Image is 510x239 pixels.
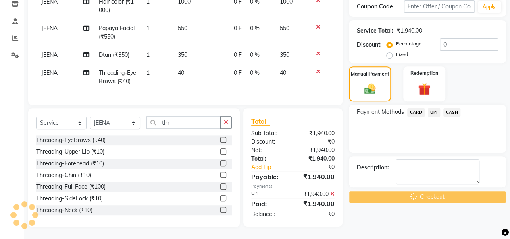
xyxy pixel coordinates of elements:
div: Threading-EyeBrows (₹40) [36,136,106,144]
div: Threading-Neck (₹10) [36,206,92,214]
span: 1 [146,51,150,58]
label: Percentage [396,40,422,47]
div: Threading-SideLock (₹10) [36,194,103,203]
span: Papaya Facial (₹550) [99,25,135,40]
div: UPI [245,190,293,198]
span: 40 [280,69,286,76]
div: Paid: [245,199,293,208]
div: Payable: [245,172,293,181]
span: 0 F [234,51,242,59]
div: Threading-Full Face (₹100) [36,183,106,191]
span: 350 [178,51,187,58]
span: Payment Methods [357,108,404,116]
span: 0 F [234,69,242,77]
div: Threading-Forehead (₹10) [36,159,104,168]
input: Enter Offer / Coupon Code [404,0,475,13]
span: 1 [146,25,150,32]
span: | [245,24,247,33]
button: Apply [478,1,501,13]
span: Threading-EyeBrows (₹40) [99,69,136,85]
div: ₹1,940.00 [293,190,341,198]
div: ₹0 [293,138,341,146]
span: | [245,51,247,59]
div: Net: [245,146,293,155]
div: Threading-Chin (₹10) [36,171,91,179]
span: 0 F [234,24,242,33]
div: ₹1,940.00 [293,172,341,181]
div: ₹1,940.00 [293,146,341,155]
div: Discount: [357,41,382,49]
span: CARD [407,108,425,117]
span: | [245,69,247,77]
label: Manual Payment [351,70,389,78]
div: Service Total: [357,27,393,35]
span: 350 [280,51,289,58]
div: ₹1,940.00 [293,199,341,208]
div: ₹0 [293,210,341,218]
img: _cash.svg [361,82,379,95]
div: ₹1,940.00 [293,155,341,163]
img: _gift.svg [414,82,434,97]
span: JEENA [41,51,58,58]
span: 0 % [250,51,260,59]
span: 0 % [250,24,260,33]
div: Discount: [245,138,293,146]
span: 0 % [250,69,260,77]
a: Add Tip [245,163,301,171]
div: Sub Total: [245,129,293,138]
span: JEENA [41,69,58,76]
span: 550 [280,25,289,32]
span: CASH [443,108,461,117]
input: Search or Scan [146,116,221,129]
div: ₹0 [301,163,341,171]
div: Balance : [245,210,293,218]
span: UPI [428,108,440,117]
span: Dtan (₹350) [99,51,129,58]
div: Payments [251,183,335,190]
span: JEENA [41,25,58,32]
label: Fixed [396,51,408,58]
div: ₹1,940.00 [293,129,341,138]
span: 550 [178,25,187,32]
div: Description: [357,163,389,172]
span: 1 [146,69,150,76]
div: Total: [245,155,293,163]
label: Redemption [410,70,438,77]
div: Threading-Upper Lip (₹10) [36,148,104,156]
span: Total [251,117,270,126]
span: 40 [178,69,184,76]
div: Coupon Code [357,2,404,11]
div: ₹1,940.00 [397,27,422,35]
